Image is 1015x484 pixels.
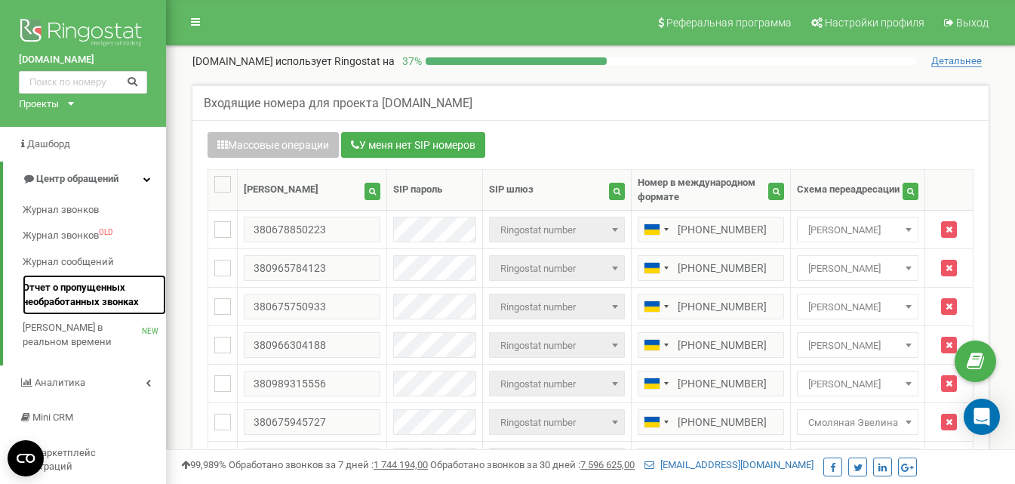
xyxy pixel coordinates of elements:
[666,17,792,29] span: Реферальная программа
[825,17,924,29] span: Настройки профиля
[8,440,44,476] button: Open CMP widget
[19,53,147,67] a: [DOMAIN_NAME]
[638,409,784,435] input: 050 123 4567
[638,333,673,357] div: Telephone country code
[494,412,620,433] span: Ringostat number
[208,132,339,158] button: Массовые операции
[494,258,620,279] span: Ringostat number
[638,217,673,242] div: Telephone country code
[204,97,472,110] h5: Входящие номера для проекта [DOMAIN_NAME]
[23,315,166,355] a: [PERSON_NAME] в реальном времениNEW
[580,459,635,470] u: 7 596 625,00
[244,183,318,197] div: [PERSON_NAME]
[638,371,784,396] input: 050 123 4567
[638,294,673,319] div: Telephone country code
[638,294,784,319] input: 050 123 4567
[802,374,913,395] span: Дегнера Мирослава
[23,229,99,243] span: Журнал звонков
[797,217,918,242] span: Мельник Ольга
[23,197,166,224] a: Журнал звонков
[489,371,625,396] span: Ringostat number
[36,173,118,184] span: Центр обращений
[797,371,918,396] span: Дегнера Мирослава
[638,217,784,242] input: 050 123 4567
[489,255,625,281] span: Ringostat number
[489,448,625,473] span: Ringostat number
[494,220,620,241] span: Ringostat number
[23,321,142,349] span: [PERSON_NAME] в реальном времени
[23,275,166,315] a: Отчет о пропущенных необработанных звонках
[802,412,913,433] span: Смоляная Эвелина
[797,294,918,319] span: Василенко Ксения
[23,255,114,270] span: Журнал сообщений
[638,448,784,473] input: 050 123 4567
[802,335,913,356] span: Оверченко Тетяна
[229,459,428,470] span: Обработано звонков за 7 дней :
[23,281,158,309] span: Отчет о пропущенных необработанных звонках
[494,297,620,318] span: Ringostat number
[23,249,166,276] a: Журнал сообщений
[27,138,70,150] span: Дашборд
[395,54,426,69] p: 37 %
[802,297,913,318] span: Василенко Ксения
[489,409,625,435] span: Ringostat number
[19,97,59,112] div: Проекты
[797,183,900,197] div: Схема переадресации
[638,332,784,358] input: 050 123 4567
[638,371,673,396] div: Telephone country code
[494,335,620,356] span: Ringostat number
[3,162,166,197] a: Центр обращений
[797,255,918,281] span: Юнак Анна
[32,412,73,423] span: Mini CRM
[387,170,483,211] th: SIP пароль
[802,220,913,241] span: Мельник Ольга
[19,71,147,94] input: Поиск по номеру
[374,459,428,470] u: 1 744 194,00
[341,132,485,158] button: У меня нет SIP номеров
[19,447,96,473] span: Маркетплейс интеграций
[797,448,918,473] span: Мельник Ольга
[797,332,918,358] span: Оверченко Тетяна
[275,55,395,67] span: использует Ringostat на
[489,217,625,242] span: Ringostat number
[430,459,635,470] span: Обработано звонков за 30 дней :
[638,256,673,280] div: Telephone country code
[181,459,226,470] span: 99,989%
[494,374,620,395] span: Ringostat number
[23,203,99,217] span: Журнал звонков
[797,409,918,435] span: Смоляная Эвелина
[964,399,1000,435] div: Open Intercom Messenger
[23,223,166,249] a: Журнал звонковOLD
[489,294,625,319] span: Ringostat number
[956,17,989,29] span: Выход
[19,15,147,53] img: Ringostat logo
[489,183,534,197] div: SIP шлюз
[931,55,982,67] span: Детальнее
[802,258,913,279] span: Юнак Анна
[638,255,784,281] input: 050 123 4567
[192,54,395,69] p: [DOMAIN_NAME]
[638,176,768,204] div: Номер в международном формате
[35,377,85,388] span: Аналитика
[638,410,673,434] div: Telephone country code
[644,459,814,470] a: [EMAIL_ADDRESS][DOMAIN_NAME]
[489,332,625,358] span: Ringostat number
